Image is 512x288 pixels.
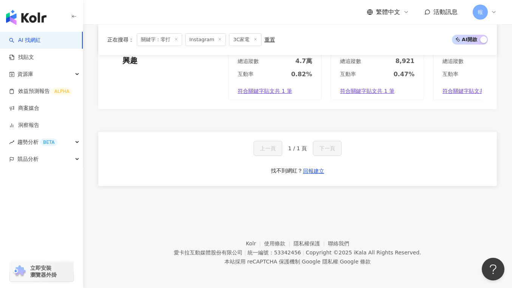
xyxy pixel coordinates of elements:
div: 統一編號：53342456 [247,249,301,256]
span: 符合關鍵字貼文共 1 筆 [442,88,497,95]
img: logo [6,10,46,25]
div: 重置 [265,37,275,43]
div: 總追蹤數 [442,58,464,65]
div: 0.82% [291,70,312,79]
a: 聯絡我們 [328,240,349,246]
a: Kolr [246,240,264,246]
span: Instagram [185,33,226,46]
a: 效益預測報告ALPHA [9,88,72,95]
a: 商案媒合 [9,105,39,112]
span: 競品分析 [17,151,39,168]
a: 找貼文 [9,54,34,61]
span: 關鍵字：零打 [137,33,182,46]
span: | [302,249,304,256]
div: 8,921 [395,57,415,65]
span: | [244,249,246,256]
span: 繁體中文 [376,8,400,16]
button: 下一頁 [313,141,342,156]
a: 符合關鍵字貼文共 1 筆 [331,83,424,100]
div: BETA [40,139,57,146]
iframe: Help Scout Beacon - Open [482,258,504,280]
span: 1 / 1 頁 [288,145,307,151]
a: chrome extension立即安裝 瀏覽器外掛 [10,261,73,282]
span: 報 [478,8,483,16]
span: 資源庫 [17,66,33,83]
span: 正在搜尋 ： [107,37,134,43]
span: 趨勢分析 [17,134,57,151]
span: 3C家電 [229,33,261,46]
div: 4.7萬 [295,57,312,65]
a: 符合關鍵字貼文共 1 筆 [229,83,321,100]
div: 總追蹤數 [340,58,361,65]
a: iKala [354,249,367,256]
span: 回報建立 [303,168,324,174]
div: 找不到網紅？ [271,167,303,175]
a: Google 隱私權 [302,259,338,265]
span: rise [9,140,14,145]
div: 互動率 [442,71,458,78]
a: 隱私權保護 [294,240,328,246]
a: searchAI 找網紅 [9,37,41,44]
div: 總追蹤數 [238,58,259,65]
button: 上一頁 [254,141,282,156]
span: 符合關鍵字貼文共 1 筆 [340,88,394,95]
span: | [300,259,302,265]
div: 互動率 [340,71,356,78]
a: 洞察報告 [9,122,39,129]
div: 互動率 [238,71,254,78]
a: 使用條款 [264,240,294,246]
div: 0.47% [393,70,415,79]
button: 回報建立 [303,165,325,177]
span: 符合關鍵字貼文共 1 筆 [238,88,292,95]
div: Copyright © 2025 All Rights Reserved. [306,249,421,256]
a: Google 條款 [340,259,371,265]
span: 活動訊息 [433,8,458,15]
span: 本站採用 reCAPTCHA 保護機制 [224,257,371,266]
img: chrome extension [12,265,27,277]
span: | [338,259,340,265]
span: 立即安裝 瀏覽器外掛 [30,265,57,278]
div: 愛卡拉互動媒體股份有限公司 [174,249,243,256]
